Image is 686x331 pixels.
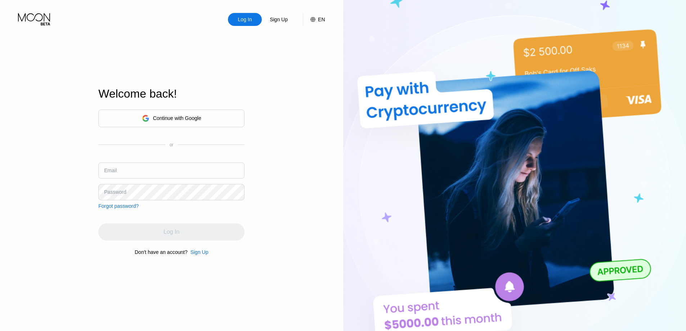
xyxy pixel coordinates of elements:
[170,142,174,147] div: or
[190,249,209,255] div: Sign Up
[98,203,139,209] div: Forgot password?
[188,249,209,255] div: Sign Up
[228,13,262,26] div: Log In
[153,115,201,121] div: Continue with Google
[237,16,253,23] div: Log In
[98,87,245,100] div: Welcome back!
[104,167,117,173] div: Email
[104,189,126,195] div: Password
[135,249,188,255] div: Don't have an account?
[303,13,325,26] div: EN
[262,13,296,26] div: Sign Up
[269,16,288,23] div: Sign Up
[318,17,325,22] div: EN
[98,109,245,127] div: Continue with Google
